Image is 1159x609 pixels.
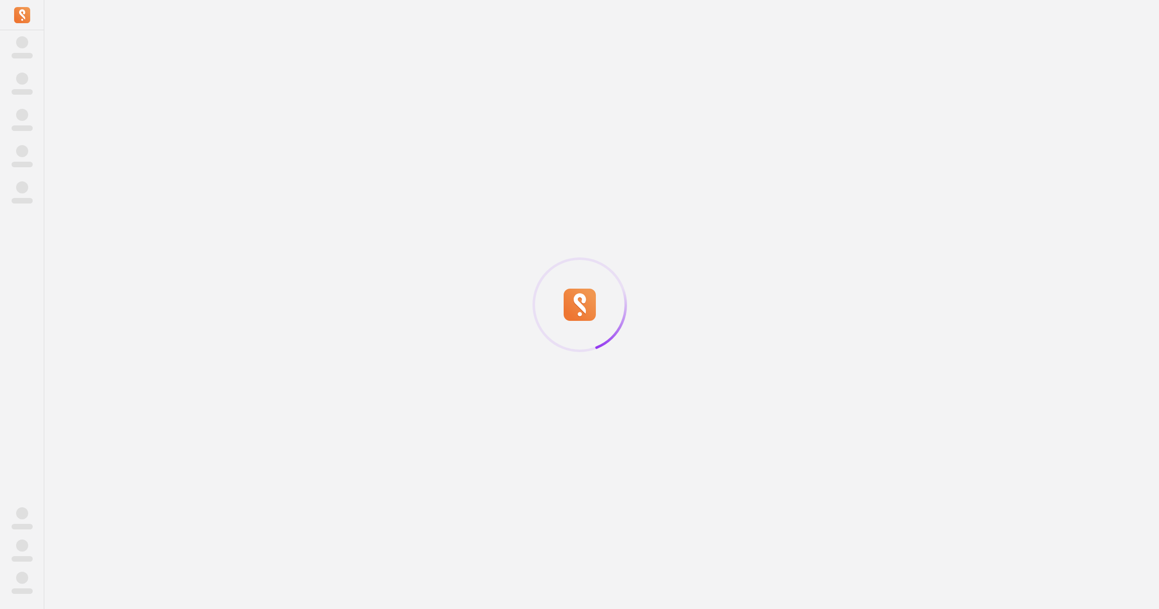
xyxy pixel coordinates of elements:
[16,572,28,584] span: ‌
[16,181,28,193] span: ‌
[12,89,33,95] span: ‌
[12,524,33,529] span: ‌
[12,125,33,131] span: ‌
[12,198,33,204] span: ‌
[16,36,28,48] span: ‌
[12,53,33,58] span: ‌
[16,109,28,121] span: ‌
[16,539,28,552] span: ‌
[12,588,33,594] span: ‌
[12,162,33,167] span: ‌
[16,145,28,157] span: ‌
[16,73,28,85] span: ‌
[12,556,33,562] span: ‌
[16,507,28,519] span: ‌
